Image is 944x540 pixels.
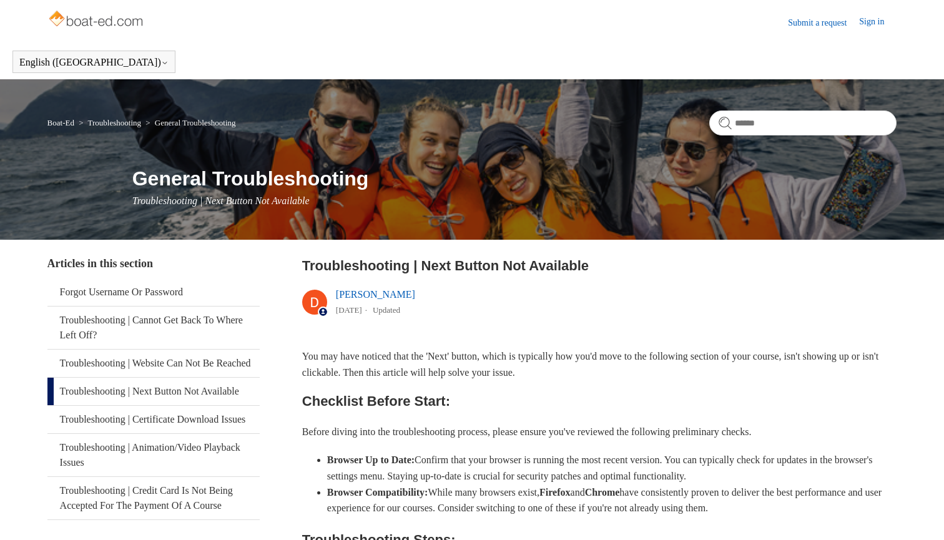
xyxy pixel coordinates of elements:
a: Troubleshooting | Certificate Download Issues [47,406,260,433]
div: Live chat [902,498,935,531]
a: Troubleshooting | Next Button Not Available [47,378,260,405]
a: Troubleshooting | Cannot Get Back To Where Left Off? [47,307,260,349]
a: Forgot Username Or Password [47,278,260,306]
li: Troubleshooting [76,118,143,127]
strong: Browser Compatibility: [327,487,428,498]
li: Confirm that your browser is running the most recent version. You can typically check for updates... [327,452,897,484]
a: Troubleshooting | Credit Card Is Not Being Accepted For The Payment Of A Course [47,477,260,519]
h2: Checklist Before Start: [302,390,897,412]
strong: Firefox [539,487,570,498]
a: Troubleshooting | Animation/Video Playback Issues [47,434,260,476]
p: Before diving into the troubleshooting process, please ensure you've reviewed the following preli... [302,424,897,440]
img: Boat-Ed Help Center home page [47,7,147,32]
a: Sign in [859,15,897,30]
a: Boat-Ed [47,118,74,127]
li: While many browsers exist, and have consistently proven to deliver the best performance and user ... [327,484,897,516]
a: Troubleshooting [88,118,141,127]
li: Boat-Ed [47,118,77,127]
li: General Troubleshooting [143,118,235,127]
p: You may have noticed that the 'Next' button, which is typically how you'd move to the following s... [302,348,897,380]
strong: Browser Up to Date: [327,454,415,465]
a: Troubleshooting | Website Can Not Be Reached [47,350,260,377]
h2: Troubleshooting | Next Button Not Available [302,255,897,276]
strong: Chrome [585,487,620,498]
time: 03/14/2024, 13:25 [336,305,362,315]
span: Articles in this section [47,257,153,270]
a: General Troubleshooting [155,118,236,127]
li: Updated [373,305,400,315]
button: English ([GEOGRAPHIC_DATA]) [19,57,169,68]
a: [PERSON_NAME] [336,289,415,300]
input: Search [709,110,897,135]
h1: General Troubleshooting [132,164,897,194]
span: Troubleshooting | Next Button Not Available [132,195,310,206]
a: Submit a request [788,16,859,29]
